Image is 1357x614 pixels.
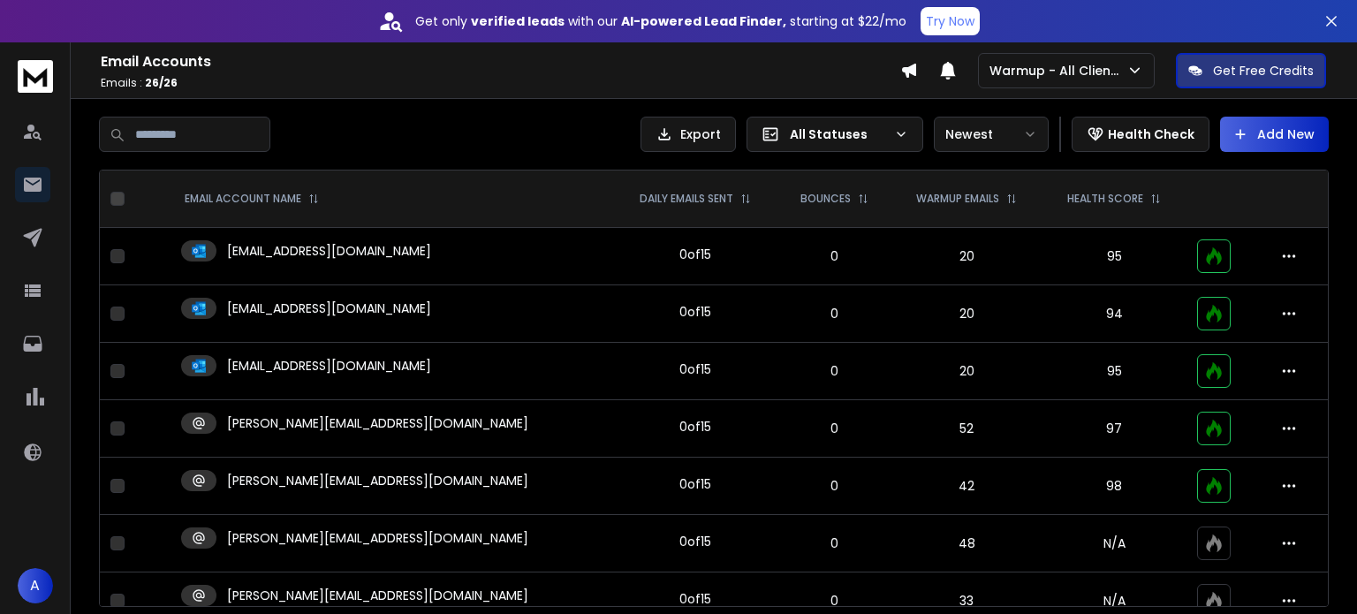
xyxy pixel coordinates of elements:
[891,458,1042,515] td: 42
[989,62,1126,80] p: Warmup - All Clients
[1220,117,1329,152] button: Add New
[788,362,880,380] p: 0
[641,117,736,152] button: Export
[679,418,711,436] div: 0 of 15
[788,420,880,437] p: 0
[679,533,711,550] div: 0 of 15
[1042,285,1186,343] td: 94
[679,590,711,608] div: 0 of 15
[1042,458,1186,515] td: 98
[227,472,528,489] p: [PERSON_NAME][EMAIL_ADDRESS][DOMAIN_NAME]
[934,117,1049,152] button: Newest
[916,192,999,206] p: WARMUP EMAILS
[790,125,887,143] p: All Statuses
[1067,192,1143,206] p: HEALTH SCORE
[679,303,711,321] div: 0 of 15
[788,477,880,495] p: 0
[145,75,178,90] span: 26 / 26
[788,534,880,552] p: 0
[227,414,528,432] p: [PERSON_NAME][EMAIL_ADDRESS][DOMAIN_NAME]
[921,7,980,35] button: Try Now
[1042,228,1186,285] td: 95
[1108,125,1194,143] p: Health Check
[1176,53,1326,88] button: Get Free Credits
[788,247,880,265] p: 0
[101,76,900,90] p: Emails :
[1213,62,1314,80] p: Get Free Credits
[891,400,1042,458] td: 52
[788,592,880,610] p: 0
[800,192,851,206] p: BOUNCES
[227,357,431,375] p: [EMAIL_ADDRESS][DOMAIN_NAME]
[415,12,906,30] p: Get only with our starting at $22/mo
[1053,592,1176,610] p: N/A
[926,12,974,30] p: Try Now
[891,343,1042,400] td: 20
[788,305,880,322] p: 0
[471,12,565,30] strong: verified leads
[1042,400,1186,458] td: 97
[18,568,53,603] button: A
[679,246,711,263] div: 0 of 15
[891,228,1042,285] td: 20
[227,587,528,604] p: [PERSON_NAME][EMAIL_ADDRESS][DOMAIN_NAME]
[679,360,711,378] div: 0 of 15
[227,242,431,260] p: [EMAIL_ADDRESS][DOMAIN_NAME]
[891,515,1042,572] td: 48
[621,12,786,30] strong: AI-powered Lead Finder,
[891,285,1042,343] td: 20
[640,192,733,206] p: DAILY EMAILS SENT
[101,51,900,72] h1: Email Accounts
[1072,117,1209,152] button: Health Check
[1053,534,1176,552] p: N/A
[679,475,711,493] div: 0 of 15
[18,60,53,93] img: logo
[227,299,431,317] p: [EMAIL_ADDRESS][DOMAIN_NAME]
[185,192,319,206] div: EMAIL ACCOUNT NAME
[227,529,528,547] p: [PERSON_NAME][EMAIL_ADDRESS][DOMAIN_NAME]
[1042,343,1186,400] td: 95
